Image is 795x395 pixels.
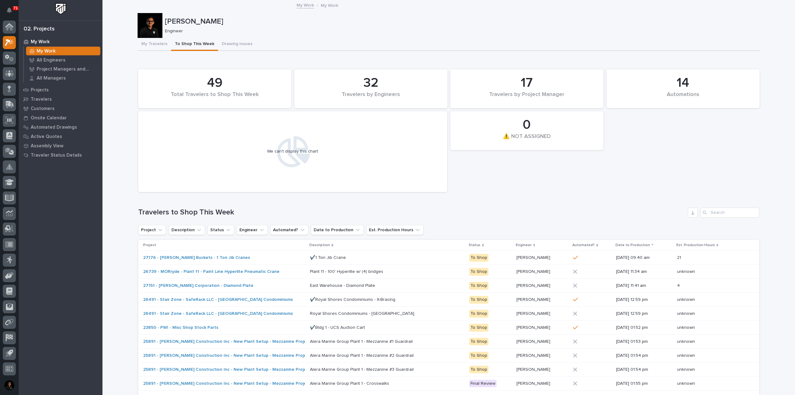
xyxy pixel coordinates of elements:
[677,282,681,288] p: 4
[143,242,156,249] p: Project
[469,352,488,360] div: To Shop
[461,117,593,133] div: 0
[516,324,552,330] p: [PERSON_NAME]
[469,366,488,374] div: To Shop
[143,283,253,288] a: 27151 - [PERSON_NAME] Corporation - Diamond Plate
[171,38,218,51] button: To Shop This Week
[24,26,55,33] div: 02. Projects
[237,225,268,235] button: Engineer
[165,29,755,34] p: Engineer
[469,296,488,304] div: To Shop
[310,338,414,344] p: Alera Marine Group Plant 1 - Mezzanine #1 Guardrail
[469,324,488,332] div: To Shop
[700,208,759,218] input: Search
[218,38,256,51] button: Drawing Issues
[469,310,488,318] div: To Shop
[572,242,595,249] p: Automated?
[37,76,66,81] p: All Managers
[617,75,749,91] div: 14
[516,296,552,302] p: [PERSON_NAME]
[143,269,279,274] a: 26739 - MORryde - Plant 11 - Paint Line Hyperlite Pneumatic Crane
[8,7,16,17] div: Notifications71
[31,153,82,158] p: Traveler Status Details
[469,242,480,249] p: Status
[31,134,62,140] p: Active Quotes
[461,75,593,91] div: 17
[309,242,330,249] p: Description
[616,353,672,358] p: [DATE] 01:54 pm
[516,282,552,288] p: [PERSON_NAME]
[31,97,52,102] p: Travelers
[310,380,390,386] p: Alera Marine Group Plant 1 - Crosswalks
[3,379,16,392] button: users-avatar
[37,57,66,63] p: All Engineers
[143,311,293,316] a: 26491 - Stair Zone - SafeRack LLC - [GEOGRAPHIC_DATA] Condominiums
[461,91,593,104] div: Travelers by Project Manager
[516,380,552,386] p: [PERSON_NAME]
[207,225,234,235] button: Status
[143,255,250,260] a: 27176 - [PERSON_NAME] Buckets - 1 Ton Jib Cranes
[677,380,696,386] p: unknown
[469,380,497,388] div: Final Review
[165,17,758,26] p: [PERSON_NAME]
[516,268,552,274] p: [PERSON_NAME]
[310,366,415,372] p: Alera Marine Group Plant 1 - Mezzanine #3 Guardrail
[516,242,532,249] p: Engineer
[19,122,102,132] a: Automated Drawings
[24,56,102,64] a: All Engineers
[19,94,102,104] a: Travelers
[616,297,672,302] p: [DATE] 12:59 pm
[143,325,218,330] a: 23850 - PWI - Misc Shop Stock Parts
[31,87,49,93] p: Projects
[516,338,552,344] p: [PERSON_NAME]
[138,279,759,293] tr: 27151 - [PERSON_NAME] Corporation - Diamond Plate East Warehouse - Diamond PlateEast Warehouse - ...
[677,338,696,344] p: unknown
[516,366,552,372] p: [PERSON_NAME]
[676,242,715,249] p: Est. Production Hours
[138,363,759,377] tr: 25891 - [PERSON_NAME] Construction Inc - New Plant Setup - Mezzanine Project Alera Marine Group P...
[31,143,63,149] p: Assembly View
[366,225,424,235] button: Est. Production Hours
[24,65,102,73] a: Project Managers and Engineers
[616,255,672,260] p: [DATE] 09:40 am
[138,38,171,51] button: My Travelers
[310,268,384,274] p: Plant 11 - 100' Hyperlite w/ (4) bridges
[138,307,759,321] tr: 26491 - Stair Zone - SafeRack LLC - [GEOGRAPHIC_DATA] Condominiums Royal Shores Condominiums - [G...
[138,225,166,235] button: Project
[37,67,98,72] p: Project Managers and Engineers
[19,37,102,46] a: My Work
[321,2,338,8] p: My Work
[616,339,672,344] p: [DATE] 01:53 pm
[305,91,437,104] div: Travelers by Engineers
[305,75,437,91] div: 32
[3,4,16,17] button: Notifications
[24,47,102,55] a: My Work
[616,381,672,386] p: [DATE] 01:55 pm
[31,115,67,121] p: Onsite Calendar
[19,85,102,94] a: Projects
[143,339,311,344] a: 25891 - [PERSON_NAME] Construction Inc - New Plant Setup - Mezzanine Project
[24,74,102,82] a: All Managers
[677,366,696,372] p: unknown
[310,352,415,358] p: Alera Marine Group Plant 1 - Mezzanine #2 Guardrail
[143,367,311,372] a: 25891 - [PERSON_NAME] Construction Inc - New Plant Setup - Mezzanine Project
[143,353,311,358] a: 25891 - [PERSON_NAME] Construction Inc - New Plant Setup - Mezzanine Project
[138,377,759,391] tr: 25891 - [PERSON_NAME] Construction Inc - New Plant Setup - Mezzanine Project Alera Marine Group P...
[677,296,696,302] p: unknown
[149,91,281,104] div: Total Travelers to Shop This Week
[310,296,397,302] p: ✔️Royal Shores Condominiums - X-Bracing
[31,39,50,45] p: My Work
[469,338,488,346] div: To Shop
[310,254,347,260] p: ✔️1 Ton Jib Crane
[138,251,759,265] tr: 27176 - [PERSON_NAME] Buckets - 1 Ton Jib Cranes ✔️1 Ton Jib Crane✔️1 Ton Jib Crane To Shop[PERSO...
[169,225,205,235] button: Description
[617,91,749,104] div: Automations
[616,242,650,249] p: Date to Production
[616,311,672,316] p: [DATE] 12:59 pm
[149,75,281,91] div: 49
[37,48,56,54] p: My Work
[616,269,672,274] p: [DATE] 11:34 am
[616,325,672,330] p: [DATE] 01:52 pm
[297,1,314,8] a: My Work
[310,282,376,288] p: East Warehouse - Diamond Plate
